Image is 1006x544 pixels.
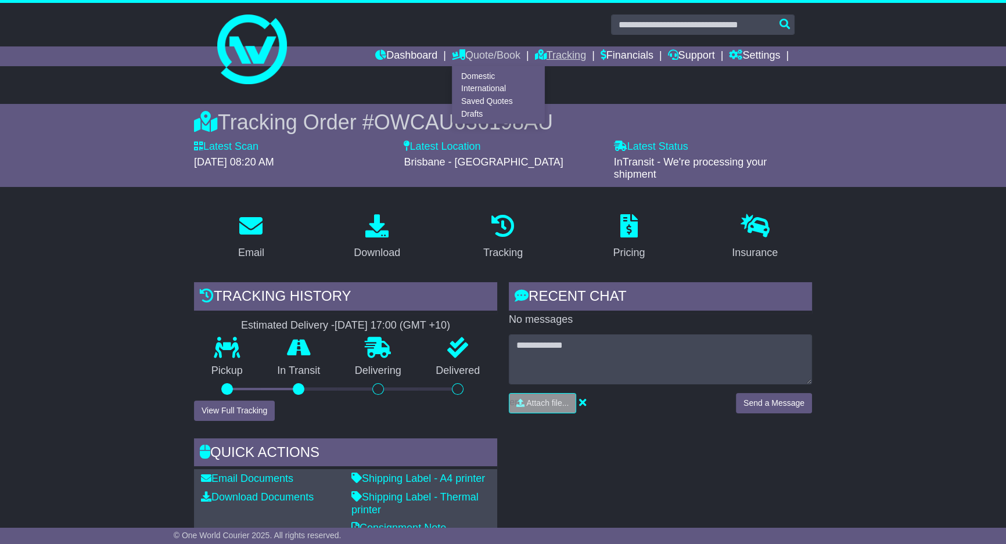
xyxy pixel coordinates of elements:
[194,282,497,314] div: Tracking history
[201,473,293,484] a: Email Documents
[354,245,400,261] div: Download
[724,210,785,265] a: Insurance
[351,473,485,484] a: Shipping Label - A4 printer
[452,46,520,66] a: Quote/Book
[337,365,419,377] p: Delivering
[404,140,480,153] label: Latest Location
[351,491,479,516] a: Shipping Label - Thermal printer
[194,110,812,135] div: Tracking Order #
[614,156,767,181] span: InTransit - We're processing your shipment
[452,70,544,82] a: Domestic
[346,210,408,265] a: Download
[260,365,338,377] p: In Transit
[668,46,715,66] a: Support
[452,107,544,120] a: Drafts
[419,365,498,377] p: Delivered
[452,95,544,108] a: Saved Quotes
[732,245,778,261] div: Insurance
[238,245,264,261] div: Email
[194,140,258,153] label: Latest Scan
[335,319,450,332] div: [DATE] 17:00 (GMT +10)
[231,210,272,265] a: Email
[194,156,274,168] span: [DATE] 08:20 AM
[375,46,437,66] a: Dashboard
[351,522,446,534] a: Consignment Note
[476,210,530,265] a: Tracking
[729,46,780,66] a: Settings
[194,319,497,332] div: Estimated Delivery -
[509,282,812,314] div: RECENT CHAT
[614,140,688,153] label: Latest Status
[452,66,545,124] div: Quote/Book
[374,110,553,134] span: OWCAU636198AU
[174,531,342,540] span: © One World Courier 2025. All rights reserved.
[509,314,812,326] p: No messages
[201,491,314,503] a: Download Documents
[736,393,812,413] button: Send a Message
[194,438,497,470] div: Quick Actions
[601,46,653,66] a: Financials
[404,156,563,168] span: Brisbane - [GEOGRAPHIC_DATA]
[535,46,586,66] a: Tracking
[194,401,275,421] button: View Full Tracking
[605,210,652,265] a: Pricing
[613,245,645,261] div: Pricing
[194,365,260,377] p: Pickup
[483,245,523,261] div: Tracking
[452,82,544,95] a: International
